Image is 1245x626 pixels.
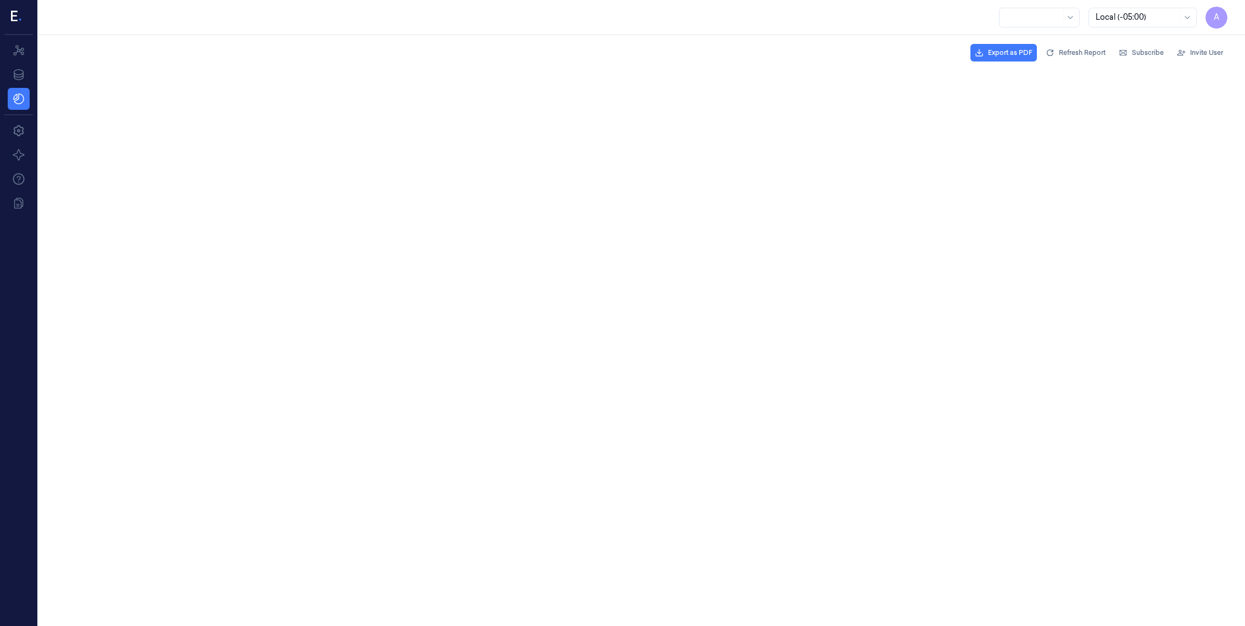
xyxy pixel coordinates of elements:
[1041,44,1110,62] button: Refresh Report
[1173,44,1227,62] button: Invite User
[1114,44,1168,62] button: Subscribe
[970,44,1037,62] button: Export as PDF
[1132,48,1164,58] span: Subscribe
[1059,48,1106,58] span: Refresh Report
[1190,48,1223,58] span: Invite User
[1205,7,1227,29] button: A
[988,48,1032,58] span: Export as PDF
